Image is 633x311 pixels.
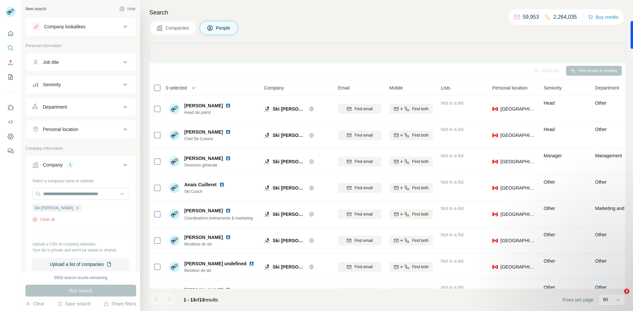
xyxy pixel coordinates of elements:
p: Personal information [25,43,136,49]
button: Search [5,42,16,54]
span: Personal location [492,85,527,91]
span: Companies [166,25,190,31]
span: Find email [354,264,373,270]
button: Buy credits [588,13,618,22]
span: Not in a list [441,258,464,264]
span: Not in a list [441,100,464,106]
span: 🇨🇦 [492,132,498,139]
p: Upload a CSV of company websites. [32,241,129,247]
div: Company lookalikes [44,23,85,30]
span: [PERSON_NAME] [184,155,223,162]
img: LinkedIn logo [226,208,231,213]
span: 1 - 13 [184,297,196,302]
span: [GEOGRAPHIC_DATA] [500,185,536,191]
button: Find both [389,157,433,167]
span: Find both [412,132,429,138]
span: 🇨🇦 [492,106,498,112]
img: Avatar [169,235,180,246]
button: Use Surfe API [5,116,16,128]
div: Job title [43,59,59,65]
button: Quick start [5,28,16,39]
span: Department [595,85,619,91]
p: 59,953 [523,13,539,21]
span: Not in a list [441,206,464,211]
span: Company [264,85,284,91]
button: Use Surfe on LinkedIn [5,102,16,114]
span: Find email [354,159,373,165]
div: Personal location [43,126,78,133]
img: Logo of Ski Garceau [264,238,269,243]
span: [PERSON_NAME] [184,287,223,293]
button: Find both [389,288,433,298]
span: Find both [412,185,429,191]
button: Dashboard [5,131,16,143]
button: Company lookalikes [26,19,136,35]
img: Avatar [169,130,180,141]
span: 🇨🇦 [492,158,498,165]
span: Ski [PERSON_NAME] [273,264,306,270]
span: Ski [PERSON_NAME] [273,106,306,112]
span: Head [544,127,555,132]
span: Management [595,153,622,158]
span: Lists [441,85,450,91]
span: [PERSON_NAME] undefined [184,260,246,267]
span: Chef De Cuisine [184,136,233,142]
span: [GEOGRAPHIC_DATA] [500,158,536,165]
span: Ski [PERSON_NAME] [273,211,306,218]
span: Find email [354,132,373,138]
span: Find email [354,238,373,244]
span: Find both [412,211,429,217]
img: LinkedIn logo [226,156,231,161]
button: Find email [338,209,381,219]
img: Avatar [169,209,180,220]
img: Avatar [169,288,180,298]
span: Other [544,206,555,211]
span: Not in a list [441,153,464,158]
span: 0 selected [166,85,187,91]
button: Hide [115,4,140,14]
button: Personal location [26,121,136,137]
img: Logo of Ski Garceau [264,106,269,112]
iframe: Banner [149,44,625,62]
span: Monitrice de ski [184,241,233,247]
p: Your list is private and won't be saved or shared. [32,247,129,253]
span: Find both [412,106,429,112]
img: LinkedIn logo [226,287,231,293]
span: [GEOGRAPHIC_DATA] [500,264,536,270]
span: [PERSON_NAME] [184,207,223,214]
span: Ski Coach [184,189,227,194]
span: Find both [412,159,429,165]
button: Upload a list of companies [32,258,129,270]
div: Company [43,162,63,168]
button: Company1 [26,157,136,175]
button: Find email [338,262,381,272]
p: 2,264,035 [554,13,577,21]
span: Other [595,100,607,106]
span: Anais Cuilleret [184,181,217,188]
img: Logo of Ski Garceau [264,185,269,191]
button: Feedback [5,145,16,157]
div: 1 [67,162,74,168]
span: Manager [544,153,562,158]
span: 🇨🇦 [492,264,498,270]
span: Not in a list [441,179,464,185]
span: Moniteur de ski [184,268,257,273]
img: Avatar [169,262,180,272]
img: Logo of Ski Garceau [264,159,269,164]
div: Seniority [43,81,61,88]
span: 13 [199,297,205,302]
span: [GEOGRAPHIC_DATA] [500,132,536,139]
button: Find email [338,104,381,114]
button: Clear [25,300,44,307]
button: Find both [389,130,433,140]
span: 🇨🇦 [492,237,498,244]
span: [GEOGRAPHIC_DATA] [500,237,536,244]
span: Other [595,127,607,132]
img: Avatar [169,156,180,167]
span: Find email [354,211,373,217]
button: Enrich CSV [5,57,16,68]
span: 2 [624,289,629,294]
button: Find email [338,183,381,193]
img: Logo of Ski Garceau [264,212,269,217]
span: Coordinatrice événements & marketing [184,216,253,220]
